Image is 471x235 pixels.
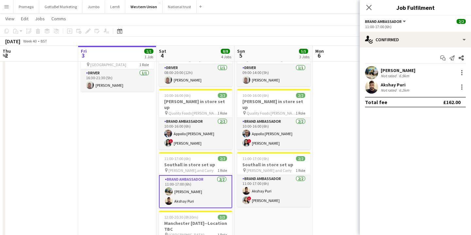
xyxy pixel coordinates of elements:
[39,0,82,13] button: GottaBe! Marketing
[35,16,45,22] span: Jobs
[236,52,245,59] span: 5
[247,196,251,200] span: !
[169,139,173,143] span: !
[457,19,466,24] span: 2/2
[163,0,197,13] button: National trust
[237,99,310,110] h3: [PERSON_NAME] in store set up
[398,73,410,78] div: 6.9km
[145,54,153,59] div: 1 Job
[22,39,38,44] span: Week 40
[237,64,310,86] app-card-role: Driver1/109:00-14:00 (5h)[PERSON_NAME]
[82,0,105,13] button: Jumbo
[41,39,47,44] div: BST
[159,175,232,208] app-card-role: Brand Ambassador2/211:00-17:00 (6h)[PERSON_NAME]Akshay Puri
[144,49,153,54] span: 1/1
[159,48,166,54] span: Sat
[237,152,310,207] app-job-card: 11:00-17:00 (6h)2/2Southall in store set up [PERSON_NAME] and Carry1 RoleBrand Ambassador2/211:00...
[159,162,232,168] h3: Southall in store set up
[164,156,191,161] span: 11:00-17:00 (6h)
[159,89,232,150] app-job-card: 10:00-16:00 (6h)2/2[PERSON_NAME] in store set up Quality Foods [PERSON_NAME]1 RoleBrand Ambassado...
[159,220,232,232] h3: Manchester [DATE]--Location TBC
[218,93,227,98] span: 2/2
[3,14,17,23] a: View
[164,215,198,220] span: 12:00-20:30 (8h30m)
[168,111,218,116] span: Quality Foods [PERSON_NAME]
[381,67,415,73] div: [PERSON_NAME]
[51,16,66,22] span: Comms
[90,62,126,67] span: [GEOGRAPHIC_DATA]
[381,88,398,93] div: Not rated
[18,14,31,23] a: Edit
[237,118,310,150] app-card-role: Brand Ambassador2/210:00-16:00 (6h)Appollo [PERSON_NAME]![PERSON_NAME]
[81,69,154,92] app-card-role: Driver1/116:30-21:30 (5h)[PERSON_NAME]
[125,0,163,13] button: Western Union
[247,139,251,143] span: !
[159,152,232,208] app-job-card: 11:00-17:00 (6h)2/2Southall in store set up [PERSON_NAME] and Carry1 RoleBrand Ambassador2/211:00...
[365,24,466,29] div: 11:00-17:00 (6h)
[81,48,87,54] span: Fri
[2,52,11,59] span: 2
[81,41,154,92] app-job-card: In progress16:30-21:30 (5h)1/1Manchester [DATE] [GEOGRAPHIC_DATA]1 RoleDriver1/116:30-21:30 (5h)[...
[3,48,11,54] span: Thu
[381,82,410,88] div: Akshay Puri
[159,99,232,110] h3: [PERSON_NAME] in store set up
[105,0,125,13] button: Lemfi
[296,156,305,161] span: 2/2
[443,99,461,105] div: £162.00
[247,168,292,173] span: [PERSON_NAME] and Carry
[365,19,407,24] button: Brand Ambassador
[158,52,166,59] span: 4
[159,118,232,150] app-card-role: Brand Ambassador2/210:00-16:00 (6h)Appollo [PERSON_NAME]![PERSON_NAME]
[218,168,227,173] span: 1 Role
[381,73,398,78] div: Not rated
[299,49,308,54] span: 5/5
[365,99,387,105] div: Total fee
[237,162,310,168] h3: Southall in store set up
[218,111,227,116] span: 1 Role
[13,0,39,13] button: Promega
[360,32,471,47] div: Confirmed
[168,168,214,173] span: [PERSON_NAME] and Carry
[32,14,47,23] a: Jobs
[221,49,230,54] span: 8/8
[49,14,69,23] a: Comms
[365,19,402,24] span: Brand Ambassador
[5,16,14,22] span: View
[80,52,87,59] span: 3
[5,38,20,45] div: [DATE]
[218,215,227,220] span: 3/3
[360,3,471,12] h3: Job Fulfilment
[296,168,305,173] span: 1 Role
[221,54,231,59] div: 4 Jobs
[237,89,310,150] app-job-card: 10:00-16:00 (6h)2/2[PERSON_NAME] in store set up Quality Foods [PERSON_NAME]1 RoleBrand Ambassado...
[237,48,245,54] span: Sun
[237,41,310,86] app-job-card: 09:00-14:00 (5h)1/1Manchester [DATE] [GEOGRAPHIC_DATA]1 RoleDriver1/109:00-14:00 (5h)[PERSON_NAME]
[296,111,305,116] span: 1 Role
[139,62,149,67] span: 1 Role
[237,175,310,207] app-card-role: Brand Ambassador2/211:00-17:00 (6h)Akshay Puri![PERSON_NAME]
[398,88,410,93] div: 6.2km
[21,16,28,22] span: Edit
[159,41,232,86] app-job-card: 08:00-20:00 (12h)1/1Manchester [DATE] Manchester [DATE]1 RoleDriver1/108:00-20:00 (12h)[PERSON_NAME]
[299,54,309,59] div: 3 Jobs
[315,48,324,54] span: Mon
[242,93,269,98] span: 10:00-16:00 (6h)
[242,156,269,161] span: 11:00-17:00 (6h)
[159,64,232,86] app-card-role: Driver1/108:00-20:00 (12h)[PERSON_NAME]
[296,93,305,98] span: 2/2
[164,93,191,98] span: 10:00-16:00 (6h)
[247,111,296,116] span: Quality Foods [PERSON_NAME]
[218,156,227,161] span: 2/2
[314,52,324,59] span: 6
